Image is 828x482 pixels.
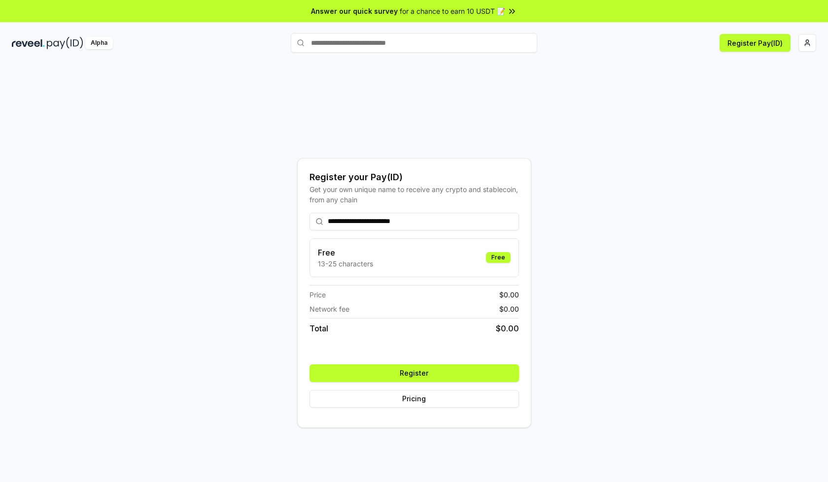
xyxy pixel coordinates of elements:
span: Price [310,289,326,300]
div: Register your Pay(ID) [310,170,519,184]
span: $ 0.00 [499,304,519,314]
button: Register [310,364,519,382]
span: Answer our quick survey [311,6,398,16]
p: 13-25 characters [318,258,373,269]
span: Network fee [310,304,349,314]
span: $ 0.00 [496,322,519,334]
div: Alpha [85,37,113,49]
span: for a chance to earn 10 USDT 📝 [400,6,505,16]
img: pay_id [47,37,83,49]
h3: Free [318,247,373,258]
div: Get your own unique name to receive any crypto and stablecoin, from any chain [310,184,519,205]
img: reveel_dark [12,37,45,49]
button: Register Pay(ID) [720,34,791,52]
span: $ 0.00 [499,289,519,300]
div: Free [486,252,511,263]
button: Pricing [310,390,519,408]
span: Total [310,322,328,334]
